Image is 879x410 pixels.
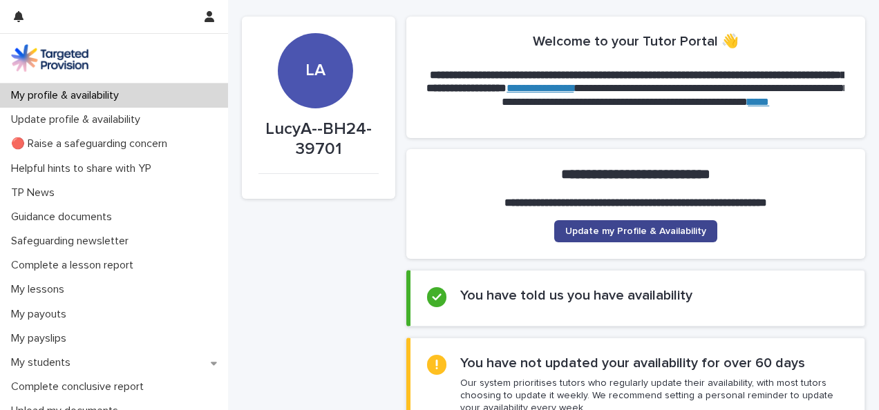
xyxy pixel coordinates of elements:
[6,356,82,369] p: My students
[6,162,162,175] p: Helpful hints to share with YP
[460,287,692,304] h2: You have told us you have availability
[6,380,155,393] p: Complete conclusive report
[6,283,75,296] p: My lessons
[6,308,77,321] p: My payouts
[6,235,140,248] p: Safeguarding newsletter
[6,137,178,150] p: 🔴 Raise a safeguarding concern
[6,113,151,126] p: Update profile & availability
[533,33,739,50] h2: Welcome to your Tutor Portal 👋
[6,211,123,224] p: Guidance documents
[6,186,66,199] p: TP News
[6,332,77,345] p: My payslips
[565,226,706,236] span: Update my Profile & Availability
[554,220,717,242] a: Update my Profile & Availability
[6,259,144,272] p: Complete a lesson report
[11,44,88,72] img: M5nRWzHhSzIhMunXDL62
[6,89,130,102] p: My profile & availability
[460,355,805,371] h2: You have not updated your availability for over 60 days
[258,119,379,159] p: LucyA--BH24-39701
